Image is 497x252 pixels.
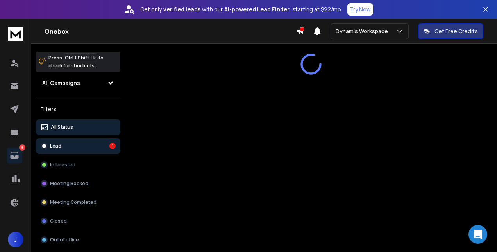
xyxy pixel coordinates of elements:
[36,232,120,248] button: Out of office
[336,27,391,35] p: Dynamis Workspace
[36,138,120,154] button: Lead1
[36,213,120,229] button: Closed
[45,27,296,36] h1: Onebox
[48,54,104,70] p: Press to check for shortcuts.
[8,232,23,247] button: J
[50,143,61,149] p: Lead
[109,143,116,149] div: 1
[140,5,341,13] p: Get only with our starting at $22/mo
[50,199,97,205] p: Meeting Completed
[50,237,79,243] p: Out of office
[36,176,120,191] button: Meeting Booked
[50,162,75,168] p: Interested
[468,225,487,244] div: Open Intercom Messenger
[36,104,120,115] h3: Filters
[163,5,200,13] strong: verified leads
[347,3,373,16] button: Try Now
[8,27,23,41] img: logo
[434,27,478,35] p: Get Free Credits
[7,148,22,163] a: 8
[36,157,120,173] button: Interested
[19,144,25,151] p: 8
[418,23,483,39] button: Get Free Credits
[64,53,97,62] span: Ctrl + Shift + k
[36,75,120,91] button: All Campaigns
[51,124,73,130] p: All Status
[36,194,120,210] button: Meeting Completed
[36,119,120,135] button: All Status
[224,5,291,13] strong: AI-powered Lead Finder,
[50,218,67,224] p: Closed
[50,180,88,187] p: Meeting Booked
[350,5,371,13] p: Try Now
[42,79,80,87] h1: All Campaigns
